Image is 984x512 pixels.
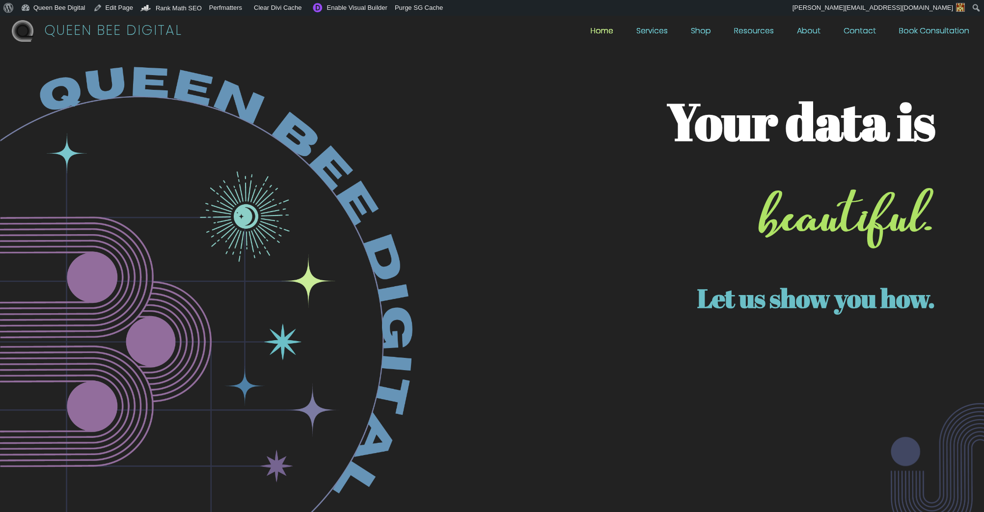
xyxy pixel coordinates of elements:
[899,28,969,39] a: Book Consultation
[797,28,820,39] a: About
[156,4,202,12] span: Rank Math SEO
[12,20,33,42] img: QBD Logo
[734,28,774,39] a: Resources
[844,28,876,39] a: Contact
[636,28,668,39] a: Services
[591,28,613,39] a: Home
[508,185,929,272] h1: beautiful.
[508,90,935,157] h1: Your data is
[691,28,711,39] a: Shop
[508,282,934,318] h2: Let us show you how.
[44,25,182,38] p: QUEEN BEE DIGITAL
